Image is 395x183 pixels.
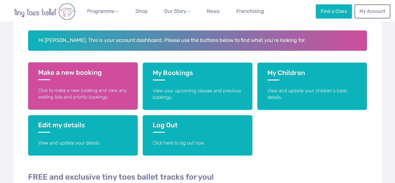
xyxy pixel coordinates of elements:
p: View and update your children's basic details. [267,88,357,101]
a: Programme [85,5,121,18]
span: Shop [136,8,148,14]
p: Click here to log out now. [153,140,242,146]
span: News [207,8,220,14]
h3: My Children [267,69,357,80]
a: Make a new booking Click to make a new booking and view any waiting lists and priority bookings. [28,62,138,109]
h3: Log Out [153,121,242,133]
a: Shop [133,5,150,18]
p: Click to make a new booking and view any waiting lists and priority bookings. [38,87,128,101]
a: My Bookings View your upcoming classes and previous bookings. [143,63,252,110]
a: News [204,5,222,18]
p: View and update your details. [38,140,128,146]
h4: FREE and exclusive tiny toes ballet tracks for you! [28,172,367,182]
a: Edit my details View and update your details. [28,115,138,155]
a: Our Story [161,5,193,18]
span: Our Story [164,8,186,14]
h3: Edit my details [38,121,128,133]
h3: Make a new booking [38,69,128,80]
span: Franchising [236,8,264,14]
a: My Account [354,4,390,18]
h2: Hi [PERSON_NAME]. This is your account dashboard. Please use the buttons below to find what you'r... [28,30,367,51]
a: Log Out Click here to log out now. [143,115,252,155]
h3: My Bookings [153,69,242,80]
a: Franchising [234,5,267,18]
a: My Children View and update your children's basic details. [257,63,367,110]
span: Programme [87,8,114,14]
p: View your upcoming classes and previous bookings. [153,88,242,101]
img: tiny toes ballet [7,3,82,20]
a: Find a Class [316,4,352,18]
